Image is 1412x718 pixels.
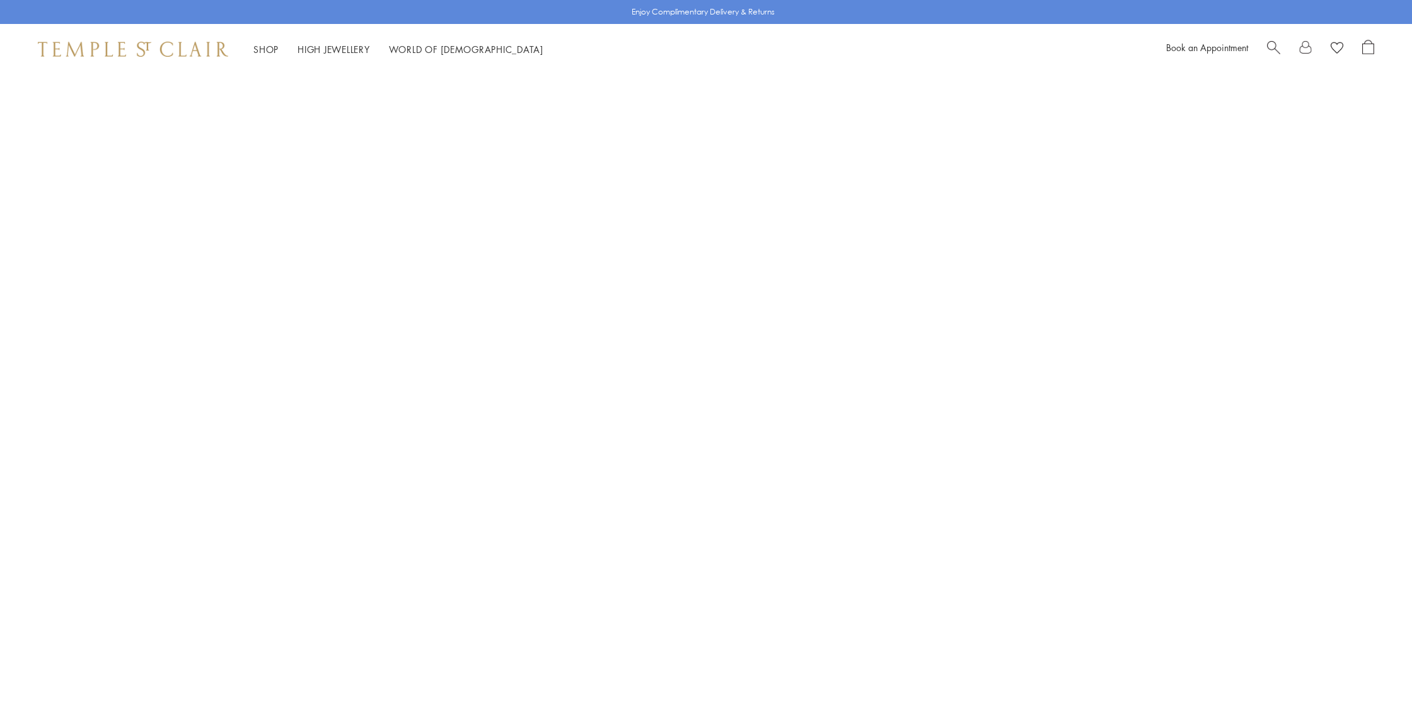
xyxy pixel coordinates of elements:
[298,43,370,56] a: High JewelleryHigh Jewellery
[389,43,543,56] a: World of [DEMOGRAPHIC_DATA]World of [DEMOGRAPHIC_DATA]
[1166,41,1248,54] a: Book an Appointment
[632,6,775,18] p: Enjoy Complimentary Delivery & Returns
[1267,40,1280,59] a: Search
[253,43,279,56] a: ShopShop
[1362,40,1374,59] a: Open Shopping Bag
[253,42,543,57] nav: Main navigation
[1331,40,1343,59] a: View Wishlist
[38,42,228,57] img: Temple St. Clair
